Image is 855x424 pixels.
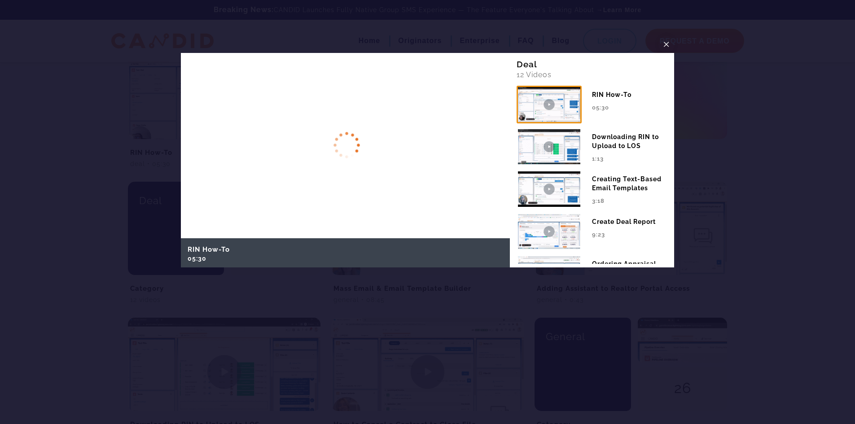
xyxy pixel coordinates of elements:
[517,170,582,208] img: Related Video Deal
[185,243,505,254] h5: RIN How-To
[517,213,582,250] img: Related Video Deal
[592,170,667,192] div: Creating Text-Based Email Templates
[517,71,668,79] div: 12 Videos
[517,128,582,166] img: Related Video Deal
[592,150,667,166] div: 1:13
[592,255,667,268] div: Ordering Appraisal
[517,255,582,293] img: Related Video Deal
[592,213,667,226] div: Create Deal Report
[592,192,667,209] div: 3:18
[592,128,667,150] div: Downloading RIN to Upload to LOS
[592,226,667,242] div: 9:23
[517,60,668,69] div: Deal
[658,36,675,53] button: Close
[663,37,670,51] span: ×
[185,254,505,265] div: 05:30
